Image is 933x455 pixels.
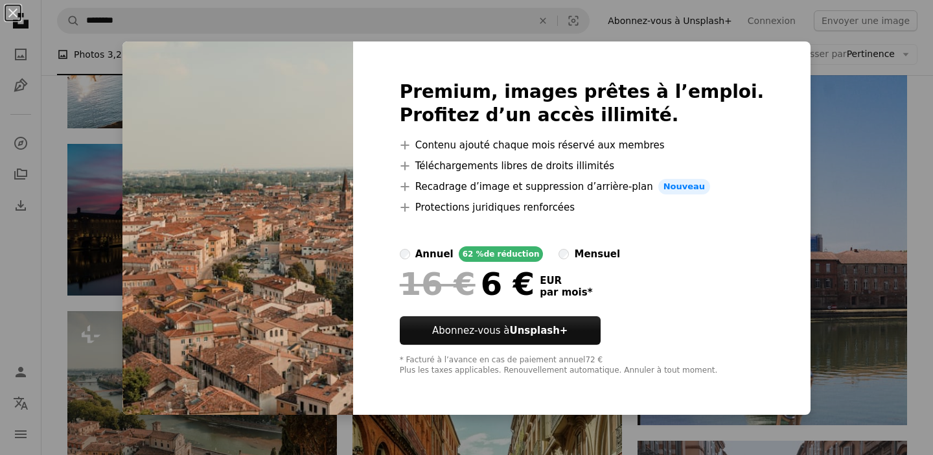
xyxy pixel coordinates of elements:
div: annuel [415,246,454,262]
input: mensuel [559,249,569,259]
li: Téléchargements libres de droits illimités [400,158,765,174]
span: par mois * [540,286,592,298]
span: Nouveau [658,179,710,194]
li: Contenu ajouté chaque mois réservé aux membres [400,137,765,153]
li: Recadrage d’image et suppression d’arrière-plan [400,179,765,194]
div: * Facturé à l’avance en cas de paiement annuel 72 € Plus les taxes applicables. Renouvellement au... [400,355,765,376]
div: 62 % de réduction [459,246,544,262]
span: 16 € [400,267,476,301]
img: premium_photo-1677048148032-40f0797fb5a8 [122,41,353,415]
h2: Premium, images prêtes à l’emploi. Profitez d’un accès illimité. [400,80,765,127]
div: 6 € [400,267,535,301]
div: mensuel [574,246,620,262]
span: EUR [540,275,592,286]
input: annuel62 %de réduction [400,249,410,259]
strong: Unsplash+ [509,325,568,336]
button: Abonnez-vous àUnsplash+ [400,316,601,345]
li: Protections juridiques renforcées [400,200,765,215]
